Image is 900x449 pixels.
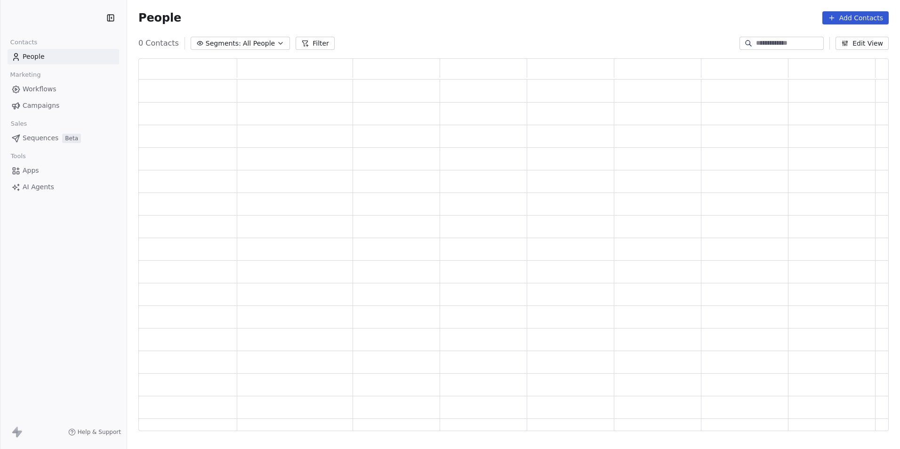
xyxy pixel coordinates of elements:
span: People [138,11,181,25]
a: People [8,49,119,64]
a: Apps [8,163,119,178]
span: Workflows [23,84,56,94]
span: Tools [7,149,30,163]
span: Segments: [206,39,241,48]
a: Help & Support [68,428,121,436]
span: Sequences [23,133,58,143]
span: All People [243,39,275,48]
span: Apps [23,166,39,176]
a: SequencesBeta [8,130,119,146]
button: Filter [296,37,335,50]
button: Add Contacts [822,11,889,24]
button: Edit View [836,37,889,50]
span: AI Agents [23,182,54,192]
a: Workflows [8,81,119,97]
span: Beta [62,134,81,143]
a: AI Agents [8,179,119,195]
span: Campaigns [23,101,59,111]
span: People [23,52,45,62]
span: Help & Support [78,428,121,436]
span: Contacts [6,35,41,49]
span: Marketing [6,68,45,82]
a: Campaigns [8,98,119,113]
span: 0 Contacts [138,38,179,49]
span: Sales [7,117,31,131]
